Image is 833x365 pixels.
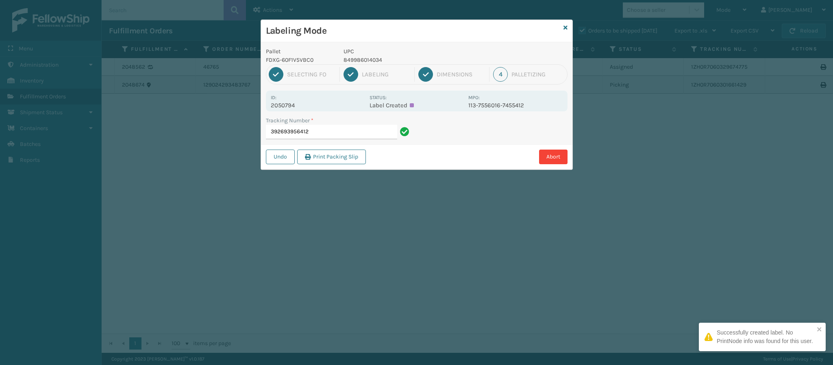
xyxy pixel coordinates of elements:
[344,47,463,56] p: UPC
[717,328,814,345] div: Successfully created label. No PrintNode info was found for this user.
[468,95,480,100] label: MPO:
[271,95,276,100] label: Id:
[287,71,336,78] div: Selecting FO
[817,326,822,334] button: close
[344,56,463,64] p: 849986014034
[344,67,358,82] div: 2
[362,71,411,78] div: Labeling
[266,56,334,64] p: FDXG-60F1V5VBC0
[370,102,463,109] p: Label Created
[539,150,568,164] button: Abort
[266,116,313,125] label: Tracking Number
[266,47,334,56] p: Pallet
[266,150,295,164] button: Undo
[418,67,433,82] div: 3
[266,25,560,37] h3: Labeling Mode
[493,67,508,82] div: 4
[370,95,387,100] label: Status:
[297,150,366,164] button: Print Packing Slip
[468,102,562,109] p: 113-7556016-7455412
[271,102,365,109] p: 2050794
[511,71,564,78] div: Palletizing
[437,71,485,78] div: Dimensions
[269,67,283,82] div: 1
